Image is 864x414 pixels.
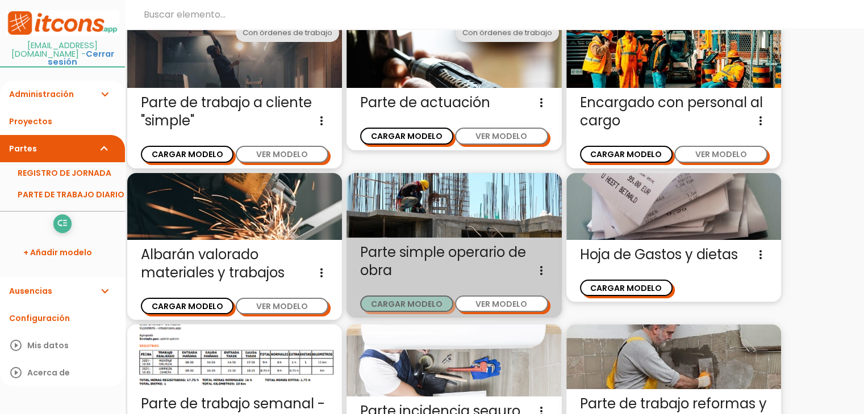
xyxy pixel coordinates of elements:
[236,298,328,314] button: VER MODELO
[141,298,233,314] button: CARGAR MODELO
[580,280,673,296] button: CARGAR MODELO
[754,112,767,130] i: more_vert
[566,21,781,88] img: encargado.jpg
[127,21,342,88] img: partediariooperario.jpg
[6,10,119,36] img: itcons-logo
[57,214,68,233] i: low_priority
[580,146,673,162] button: CARGAR MODELO
[236,146,328,162] button: VER MODELO
[535,94,548,112] i: more_vert
[315,264,328,282] i: more_vert
[360,295,453,312] button: CARGAR MODELO
[48,48,114,68] a: Cerrar sesión
[455,295,548,312] button: VER MODELO
[566,173,781,240] img: gastos.jpg
[456,24,559,42] div: Con órdenes de trabajo
[535,261,548,280] i: more_vert
[141,146,233,162] button: CARGAR MODELO
[674,146,767,162] button: VER MODELO
[98,81,111,108] i: expand_more
[566,324,781,390] img: alba%C3%B1il.jpg
[360,128,453,144] button: CARGAR MODELO
[98,135,111,162] i: expand_more
[360,94,548,112] span: Parte de actuación
[580,94,767,130] span: Encargado con personal al cargo
[127,324,342,390] img: parte-semanal.png
[315,112,328,130] i: more_vert
[9,359,23,386] i: play_circle_outline
[347,324,561,396] img: seguro.jpg
[360,243,548,280] span: Parte simple operario de obra
[580,246,767,264] span: Hoja de Gastos y dietas
[347,21,561,88] img: actuacion.jpg
[98,277,111,305] i: expand_more
[754,246,767,264] i: more_vert
[9,332,23,359] i: play_circle_outline
[455,128,548,144] button: VER MODELO
[127,173,342,240] img: trabajos.jpg
[347,173,561,238] img: parte-operario-obra-simple.jpg
[141,94,328,130] span: Parte de trabajo a cliente "simple"
[141,246,328,282] span: Albarán valorado materiales y trabajos
[236,24,339,42] div: Con órdenes de trabajo
[6,239,119,266] a: + Añadir modelo
[53,214,72,233] a: low_priority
